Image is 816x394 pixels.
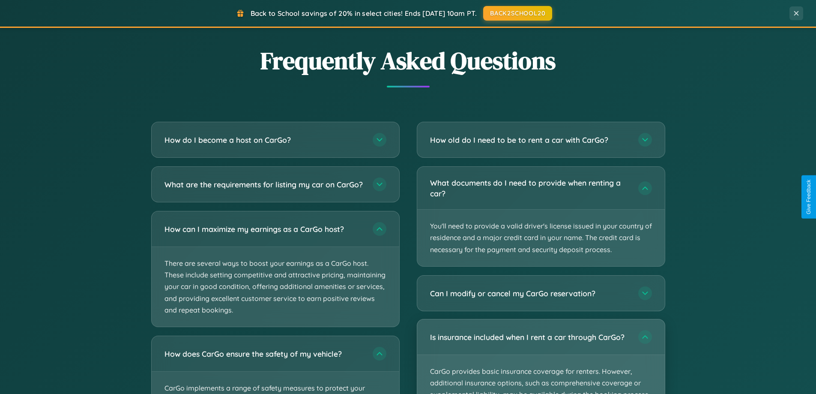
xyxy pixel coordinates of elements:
h3: What documents do I need to provide when renting a car? [430,177,630,199]
div: Give Feedback [806,180,812,214]
h3: Can I modify or cancel my CarGo reservation? [430,288,630,299]
h3: How can I maximize my earnings as a CarGo host? [164,224,364,235]
p: You'll need to provide a valid driver's license issued in your country of residence and a major c... [417,210,665,266]
span: Back to School savings of 20% in select cities! Ends [DATE] 10am PT. [251,9,477,18]
h3: How does CarGo ensure the safety of my vehicle? [164,349,364,359]
button: BACK2SCHOOL20 [483,6,552,21]
h2: Frequently Asked Questions [151,44,665,77]
h3: How do I become a host on CarGo? [164,135,364,145]
h3: Is insurance included when I rent a car through CarGo? [430,332,630,343]
p: There are several ways to boost your earnings as a CarGo host. These include setting competitive ... [152,247,399,327]
h3: How old do I need to be to rent a car with CarGo? [430,135,630,145]
h3: What are the requirements for listing my car on CarGo? [164,179,364,190]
